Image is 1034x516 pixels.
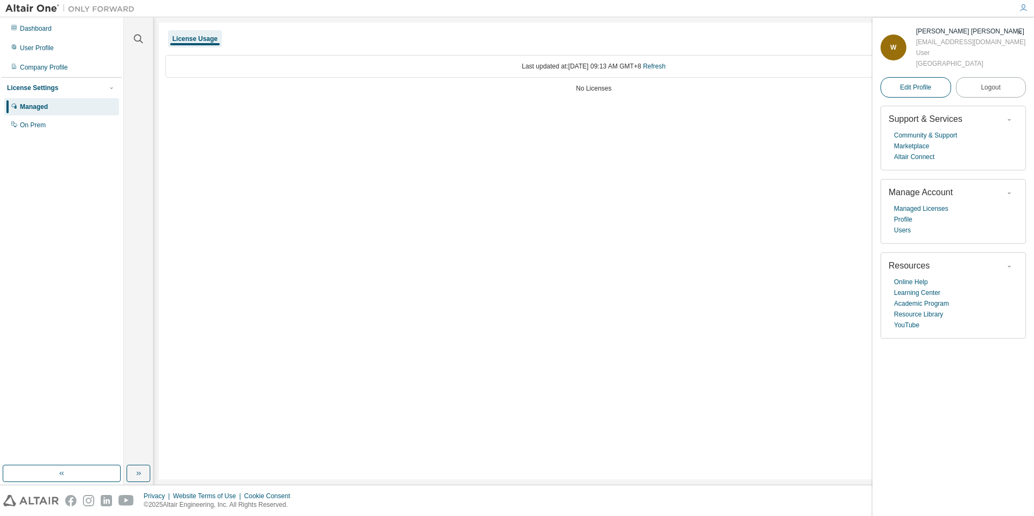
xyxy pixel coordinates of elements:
div: Company Profile [20,63,68,72]
div: License Usage [172,35,218,43]
span: W [890,44,896,51]
img: youtube.svg [118,495,134,506]
div: Cookie Consent [244,492,296,500]
div: Last updated at: [DATE] 09:13 AM GMT+8 [165,55,1022,78]
a: Resource Library [894,309,943,320]
img: Altair One [5,3,140,14]
a: Profile [894,214,912,225]
div: Dashboard [20,24,52,33]
div: No Licenses [165,84,1022,93]
span: Logout [981,82,1001,93]
span: Edit Profile [900,83,931,92]
div: User [916,47,1025,58]
a: Learning Center [894,287,940,298]
div: Privacy [144,492,173,500]
div: User Profile [20,44,54,52]
a: Community & Support [894,130,957,141]
div: [GEOGRAPHIC_DATA] [916,58,1025,69]
div: [EMAIL_ADDRESS][DOMAIN_NAME] [916,37,1025,47]
span: Manage Account [889,188,953,197]
a: Managed Licenses [894,203,948,214]
span: Resources [889,261,930,270]
img: instagram.svg [83,495,94,506]
a: YouTube [894,320,919,331]
a: Users [894,225,911,236]
div: WU HONG HUEI [916,26,1025,37]
p: © 2025 Altair Engineering, Inc. All Rights Reserved. [144,500,297,510]
img: altair_logo.svg [3,495,59,506]
a: Online Help [894,277,928,287]
a: Academic Program [894,298,949,309]
div: Managed [20,102,48,111]
span: Support & Services [889,114,962,123]
button: Logout [956,77,1026,98]
div: Website Terms of Use [173,492,244,500]
div: On Prem [20,121,46,129]
div: License Settings [7,84,58,92]
img: facebook.svg [65,495,76,506]
a: Altair Connect [894,152,934,162]
a: Edit Profile [881,77,951,98]
a: Marketplace [894,141,929,152]
img: linkedin.svg [101,495,112,506]
a: Refresh [643,63,666,70]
